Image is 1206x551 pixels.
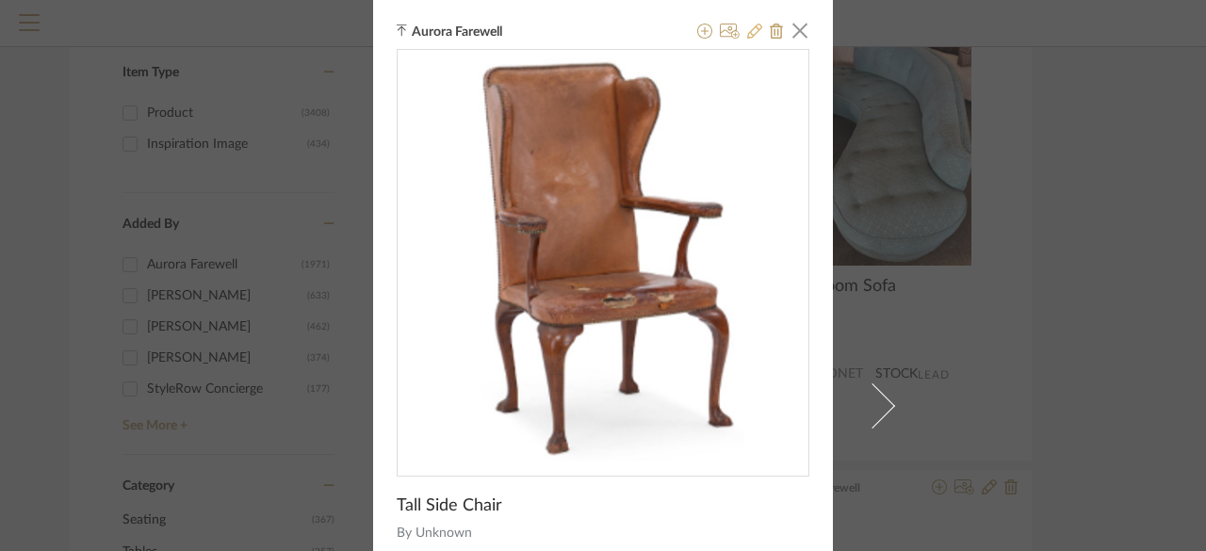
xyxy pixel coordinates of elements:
[397,524,412,543] span: By
[397,495,502,516] span: Tall Side Chair
[781,11,819,49] button: Close
[416,524,810,543] span: Unknown
[412,24,547,41] span: Aurora Farewell
[457,50,749,461] img: 93672413-3b7f-4d7a-aaef-94a23d3220e0_436x436.jpg
[398,50,808,461] div: 0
